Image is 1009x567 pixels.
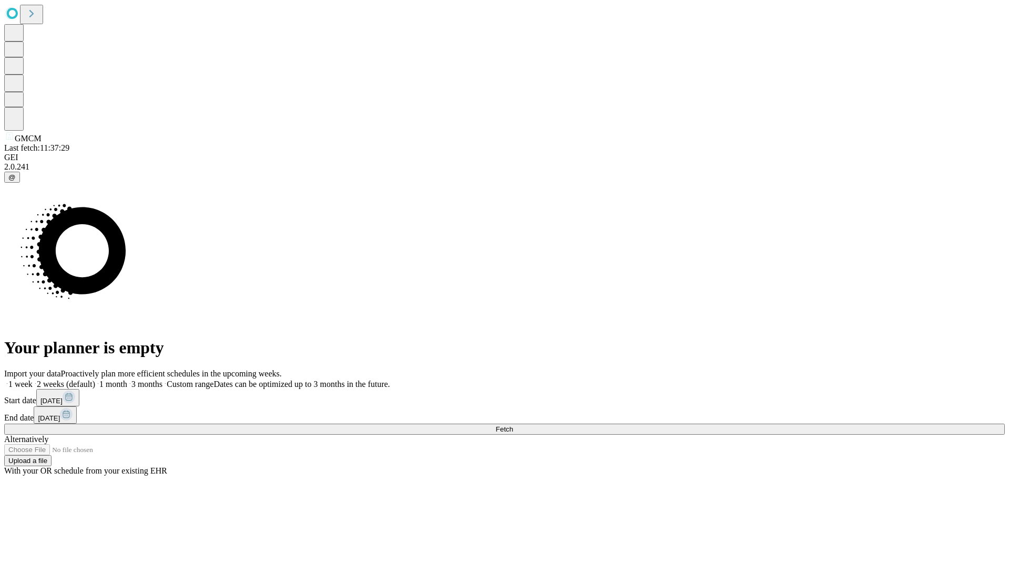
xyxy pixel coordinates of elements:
[4,389,1005,406] div: Start date
[4,338,1005,358] h1: Your planner is empty
[15,134,42,143] span: GMCM
[4,143,69,152] span: Last fetch: 11:37:29
[496,425,513,433] span: Fetch
[4,162,1005,172] div: 2.0.241
[4,153,1005,162] div: GEI
[8,380,33,388] span: 1 week
[4,435,48,444] span: Alternatively
[4,406,1005,424] div: End date
[61,369,282,378] span: Proactively plan more efficient schedules in the upcoming weeks.
[214,380,390,388] span: Dates can be optimized up to 3 months in the future.
[99,380,127,388] span: 1 month
[8,173,16,181] span: @
[38,414,60,422] span: [DATE]
[4,369,61,378] span: Import your data
[167,380,213,388] span: Custom range
[40,397,63,405] span: [DATE]
[37,380,95,388] span: 2 weeks (default)
[4,424,1005,435] button: Fetch
[4,455,52,466] button: Upload a file
[4,466,167,475] span: With your OR schedule from your existing EHR
[131,380,162,388] span: 3 months
[36,389,79,406] button: [DATE]
[4,172,20,183] button: @
[34,406,77,424] button: [DATE]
